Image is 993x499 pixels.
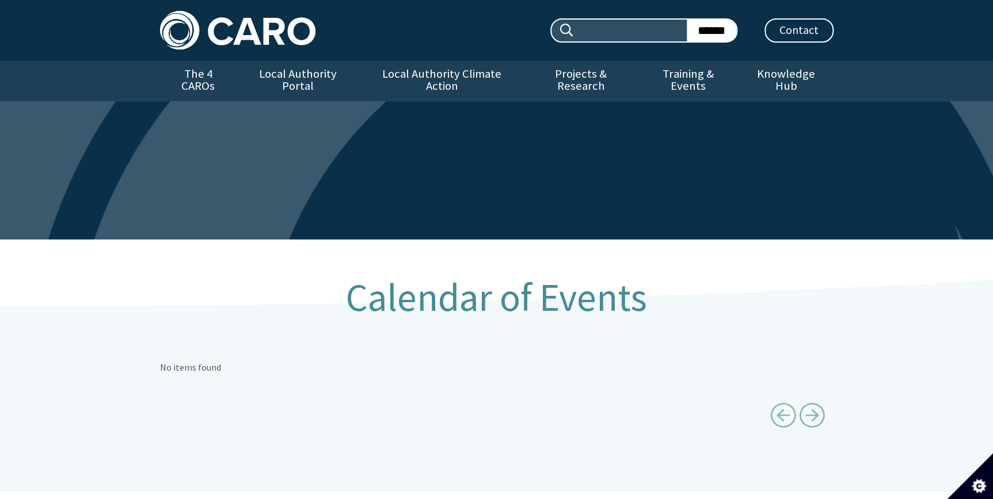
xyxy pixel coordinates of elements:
[947,453,993,499] button: Set cookie preferences
[160,11,315,49] img: Caro logo
[160,61,237,101] a: The 4 CAROs
[160,360,834,375] p: No items found
[764,18,834,43] a: Contact
[770,398,796,437] a: Previous page
[237,61,360,101] a: Local Authority Portal
[739,61,833,101] a: Knowledge Hub
[638,61,739,101] a: Training & Events
[799,398,825,437] a: Next page
[524,61,638,101] a: Projects & Research
[360,61,524,101] a: Local Authority Climate Action
[217,276,775,319] h1: Calendar of Events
